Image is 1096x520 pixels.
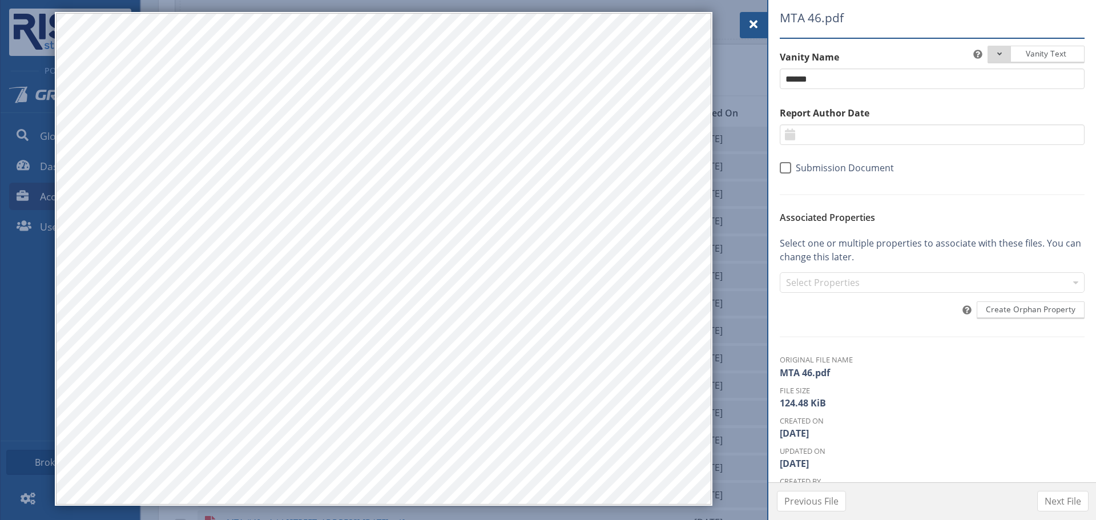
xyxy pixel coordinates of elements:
dd: [DATE] [780,426,1085,440]
button: Create Orphan Property [977,301,1085,319]
button: Previous File [777,491,846,511]
span: Previous File [784,494,839,508]
button: Vanity Text [988,46,1085,63]
dt: Created On [780,416,1085,426]
dt: Created By [780,476,1085,487]
dt: Updated On [780,446,1085,457]
span: Next File [1045,494,1081,508]
dt: File Size [780,385,1085,396]
p: Select one or multiple properties to associate with these files. You can change this later. [780,236,1085,264]
span: Submission Document [791,162,894,174]
dd: 124.48 KiB [780,396,1085,410]
dd: MTA 46.pdf [780,366,1085,380]
label: Vanity Name [780,50,1085,64]
span: Vanity Text [1012,48,1075,59]
button: Next File [1037,491,1089,511]
label: Report Author Date [780,106,1085,120]
dd: [DATE] [780,457,1085,470]
span: Create Orphan Property [986,304,1075,315]
dt: Original File Name [780,354,1085,365]
h6: Associated Properties [780,212,1085,223]
span: MTA 46.pdf [780,9,1031,27]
